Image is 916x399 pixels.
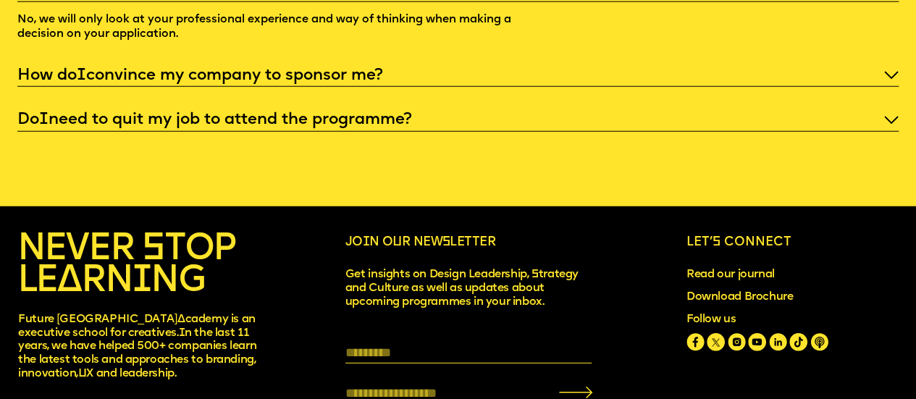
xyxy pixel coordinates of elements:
p: NEVER STOP LE RN NG [17,234,274,313]
span: I [77,67,86,84]
p: Jo n o r newsletter [345,236,615,268]
p: No, we will only look at your professional experience and way of thinking when making a decision ... [17,2,530,42]
span: Download Brochure [686,290,899,304]
a: Linkedin [769,333,787,351]
a: Youtube [748,333,766,351]
p: Follow us [686,313,899,327]
a: Twitter [707,333,725,351]
p: How do convince my company to sponsor me? [17,65,899,86]
p: Do need to quit my job to attend the programme? [17,109,899,130]
span: I [179,327,185,339]
a: Spotify [810,333,828,351]
a: Instagram [728,333,746,351]
a: Read our journal [686,268,899,282]
span: u [392,236,401,248]
span: U [78,368,87,379]
span: I [132,264,151,299]
p: Get insights on Design Leadership, Strategy and Culture as well as updates about upcoming program... [345,268,600,309]
span: i [363,236,369,248]
span: A [57,264,80,299]
a: Facebook [686,333,705,351]
p: Let’s connect [686,236,899,268]
a: Tiktok [789,333,807,351]
span: I [39,112,49,128]
span: A [177,314,185,325]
